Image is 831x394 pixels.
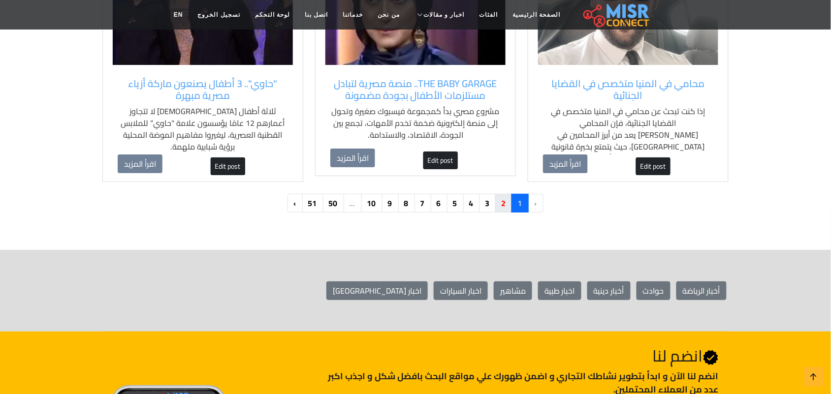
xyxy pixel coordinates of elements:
span: 1 [511,194,529,212]
a: اخبار طبية [538,281,581,300]
a: الفئات [472,5,506,24]
a: 50 [322,194,344,212]
a: 5 [447,194,464,212]
a: Edit post [636,157,671,175]
span: اخبار و مقالات [423,10,465,19]
a: أخبار دينية [587,281,631,300]
a: 8 [398,194,415,212]
a: 4 [463,194,480,212]
a: اقرأ المزيد [543,154,588,173]
li: pagination.previous [528,194,543,212]
a: اقرأ المزيد [330,149,375,167]
a: 3 [479,194,496,212]
a: لوحة التحكم [248,5,297,24]
h2: انضم لنا [319,346,719,365]
a: 6 [430,194,447,212]
a: 9 [382,194,399,212]
a: Edit post [211,157,245,175]
p: إذا كنت تبحث عن محامي في المنيا متخصص في القضايا الجنائية، فإن المحامي [PERSON_NAME] يعد من أبرز ... [543,105,713,164]
a: "حاوي".. 3 أطفال يصنعون ماركة أزياء مصرية مبهرة [118,78,288,101]
a: 2 [495,194,512,212]
a: من نحن [371,5,407,24]
a: THE BABY GARAGE.. منصة مصرية لتبادل مستلزمات الأطفال بجودة مضمونة [330,78,501,101]
a: 10 [361,194,383,212]
a: 7 [414,194,431,212]
a: مشاهير [494,281,532,300]
a: 51 [302,194,323,212]
a: pagination.next [288,194,303,212]
a: الصفحة الرئيسية [506,5,568,24]
a: خدماتنا [336,5,371,24]
a: حوادث [637,281,671,300]
a: اتصل بنا [297,5,335,24]
svg: Verified account [703,350,719,365]
a: اخبار و مقالات [407,5,472,24]
p: ثلاثة أطفال [DEMOGRAPHIC_DATA] لا تتجاوز أعمارهم 12 عامًا يؤسسون علامة “حاوي” للملابس القطنية الع... [118,105,288,152]
a: تسجيل الخروج [191,5,248,24]
img: main.misr_connect [583,2,649,27]
a: EN [166,5,191,24]
a: Edit post [423,152,458,169]
a: اخبار [GEOGRAPHIC_DATA] [326,281,428,300]
a: اخبار السيارات [434,281,488,300]
a: اقرأ المزيد [118,154,162,173]
a: أخبار الرياضة [676,281,727,300]
a: محامي في المنيا متخصص في القضايا الجنائية [543,78,713,101]
p: مشروع مصري بدأ كمجموعة فيسبوك صغيرة وتحول إلى منصة إلكترونية ضخمة تخدم الأمهات، تجمع بين الجودة، ... [330,105,501,141]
